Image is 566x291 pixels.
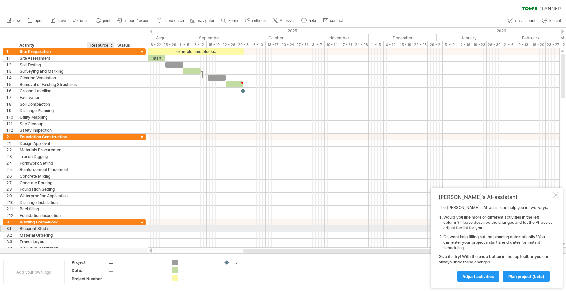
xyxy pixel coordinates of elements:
div: 12 - 16 [457,41,472,48]
div: 1.6 [6,88,16,94]
div: 1 [6,48,16,55]
div: 20 - 24 [280,41,295,48]
a: contact [321,16,345,25]
div: Removal of Existing Structures [20,81,84,87]
div: Utility Mapping [20,114,84,120]
div: .... [181,260,217,265]
div: The [PERSON_NAME]'s AI-assist can help you in two ways: Give it a try! With the undo button in th... [439,205,552,282]
div: Trench Digging [20,153,84,160]
div: 9 - 13 [516,41,531,48]
div: 19 - 23 [472,41,487,48]
span: print [103,18,110,23]
div: 1.3 [6,68,16,74]
div: Excavation [20,94,84,101]
div: Concrete Pouring [20,180,84,186]
div: 22 - 26 [413,41,428,48]
div: .... [109,260,164,265]
div: 1.8 [6,101,16,107]
div: Project Number [72,276,108,281]
div: 2.6 [6,173,16,179]
div: 1.10 [6,114,16,120]
li: Would you like more or different activities in the left column? Please describe the changes and l... [443,215,552,231]
div: 27 - 31 [295,41,310,48]
a: filter/search [155,16,186,25]
div: Site Preparation [20,48,84,55]
div: November 2025 [310,34,369,41]
div: Formwork Setting [20,160,84,166]
div: Concrete Mixing [20,173,84,179]
div: 1.11 [6,121,16,127]
div: Wall Stud Installation [20,245,84,251]
div: 2 - 6 [501,41,516,48]
div: example time blocks: [148,48,244,55]
div: Blueprint Study [20,225,84,232]
div: February 2026 [501,34,560,41]
div: 1 - 5 [369,41,384,48]
div: 2.9 [6,193,16,199]
span: AI assist [280,18,294,23]
div: October 2025 [242,34,310,41]
div: Building Framework [20,219,84,225]
div: Material Ordering [20,232,84,238]
div: 2.1 [6,140,16,146]
div: Add your own logo [3,260,65,284]
div: 25 - 29 [162,41,177,48]
span: contact [330,18,343,23]
div: [PERSON_NAME]'s AI-assistant [439,194,552,200]
div: 1.1 [6,55,16,61]
div: Foundation Construction [20,134,84,140]
div: December 2025 [369,34,437,41]
div: 2.12 [6,212,16,219]
span: open [35,18,44,23]
div: 6 - 10 [251,41,266,48]
div: 3.1 [6,225,16,232]
a: log out [540,16,563,25]
div: Foundation Setting [20,186,84,192]
a: navigator [189,16,216,25]
a: open [26,16,46,25]
div: Soil Compaction [20,101,84,107]
div: Foundation Inspection [20,212,84,219]
div: 10 - 14 [325,41,339,48]
div: .... [109,276,164,281]
span: save [58,18,66,23]
div: 5 - 9 [443,41,457,48]
div: 2.7 [6,180,16,186]
div: Frame Layout [20,239,84,245]
div: 29 - 2 [428,41,443,48]
span: help [309,18,316,23]
div: September 2025 [177,34,242,41]
div: 2.10 [6,199,16,205]
a: zoom [219,16,240,25]
span: new [13,18,21,23]
li: Or, want help filling out the planning automatically? You can enter your project's start & end da... [443,234,552,251]
div: 2 [6,134,16,140]
div: Soil Testing [20,62,84,68]
div: 26 - 30 [487,41,501,48]
div: Design Approval [20,140,84,146]
div: 3 - 7 [310,41,325,48]
span: settings [252,18,266,23]
div: .... [109,268,164,273]
div: Backfilling [20,206,84,212]
div: 3.4 [6,245,16,251]
div: Activity [19,42,84,48]
span: undo [80,18,89,23]
div: 18 - 22 [148,41,162,48]
div: Date: [72,268,108,273]
a: Adjust activities [457,271,499,282]
div: 1.5 [6,81,16,87]
div: 15 - 19 [207,41,221,48]
span: navigator [198,18,214,23]
div: 23 - 27 [546,41,560,48]
div: Surveying and Marking [20,68,84,74]
a: save [49,16,68,25]
span: plan project (beta) [508,274,544,279]
div: 2.8 [6,186,16,192]
div: 22 - 26 [221,41,236,48]
div: 2.11 [6,206,16,212]
div: start [148,55,165,61]
div: 13 - 17 [266,41,280,48]
div: Site Assessment [20,55,84,61]
span: filter/search [164,18,184,23]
